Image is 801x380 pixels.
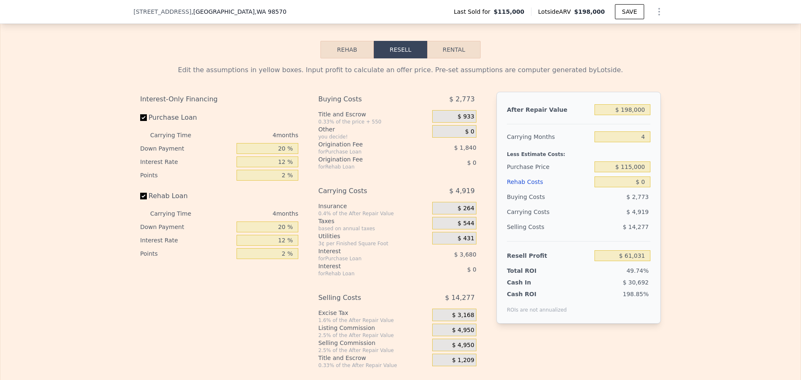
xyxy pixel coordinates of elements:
[623,279,649,286] span: $ 30,692
[465,128,474,136] span: $ 0
[140,220,233,234] div: Down Payment
[467,159,476,166] span: $ 0
[454,144,476,151] span: $ 1,840
[140,114,147,121] input: Purchase Loan
[318,133,429,140] div: you decide!
[140,155,233,169] div: Interest Rate
[140,142,233,155] div: Down Payment
[318,317,429,324] div: 1.6% of the After Repair Value
[318,262,411,270] div: Interest
[191,8,287,16] span: , [GEOGRAPHIC_DATA]
[318,240,429,247] div: 3¢ per Finished Square Foot
[627,267,649,274] span: 49.74%
[318,164,411,170] div: for Rehab Loan
[454,251,476,258] span: $ 3,680
[458,235,474,242] span: $ 431
[318,309,429,317] div: Excise Tax
[507,102,591,117] div: After Repair Value
[507,290,567,298] div: Cash ROI
[458,205,474,212] span: $ 264
[320,41,374,58] button: Rehab
[208,207,298,220] div: 4 months
[318,339,429,347] div: Selling Commission
[651,3,667,20] button: Show Options
[318,362,429,369] div: 0.33% of the After Repair Value
[150,128,204,142] div: Carrying Time
[318,110,429,118] div: Title and Escrow
[318,155,411,164] div: Origination Fee
[538,8,574,16] span: Lotside ARV
[318,347,429,354] div: 2.5% of the After Repair Value
[507,298,567,313] div: ROIs are not annualized
[574,8,605,15] span: $198,000
[427,41,481,58] button: Rental
[449,92,475,107] span: $ 2,773
[449,184,475,199] span: $ 4,919
[318,290,411,305] div: Selling Costs
[318,270,411,277] div: for Rehab Loan
[454,8,494,16] span: Last Sold for
[140,247,233,260] div: Points
[318,140,411,148] div: Origination Fee
[208,128,298,142] div: 4 months
[318,324,429,332] div: Listing Commission
[318,125,429,133] div: Other
[623,224,649,230] span: $ 14,277
[615,4,644,19] button: SAVE
[318,247,411,255] div: Interest
[318,354,429,362] div: Title and Escrow
[507,189,591,204] div: Buying Costs
[445,290,475,305] span: $ 14,277
[318,255,411,262] div: for Purchase Loan
[507,129,591,144] div: Carrying Months
[140,169,233,182] div: Points
[140,110,233,125] label: Purchase Loan
[494,8,524,16] span: $115,000
[507,278,559,287] div: Cash In
[318,332,429,339] div: 2.5% of the After Repair Value
[140,234,233,247] div: Interest Rate
[627,194,649,200] span: $ 2,773
[623,291,649,297] span: 198.85%
[133,8,191,16] span: [STREET_ADDRESS]
[507,219,591,234] div: Selling Costs
[140,189,233,204] label: Rehab Loan
[507,248,591,263] div: Resell Profit
[318,210,429,217] div: 0.4% of the After Repair Value
[507,204,559,219] div: Carrying Costs
[150,207,204,220] div: Carrying Time
[452,342,474,349] span: $ 4,950
[254,8,286,15] span: , WA 98570
[507,174,591,189] div: Rehab Costs
[318,184,411,199] div: Carrying Costs
[140,65,661,75] div: Edit the assumptions in yellow boxes. Input profit to calculate an offer price. Pre-set assumptio...
[507,267,559,275] div: Total ROI
[318,92,411,107] div: Buying Costs
[627,209,649,215] span: $ 4,919
[458,113,474,121] span: $ 933
[140,193,147,199] input: Rehab Loan
[318,225,429,232] div: based on annual taxes
[374,41,427,58] button: Resell
[318,118,429,125] div: 0.33% of the price + 550
[318,148,411,155] div: for Purchase Loan
[318,232,429,240] div: Utilities
[452,357,474,364] span: $ 1,209
[507,159,591,174] div: Purchase Price
[318,202,429,210] div: Insurance
[452,327,474,334] span: $ 4,950
[467,266,476,273] span: $ 0
[507,144,650,159] div: Less Estimate Costs:
[318,217,429,225] div: Taxes
[140,92,298,107] div: Interest-Only Financing
[452,312,474,319] span: $ 3,168
[458,220,474,227] span: $ 544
